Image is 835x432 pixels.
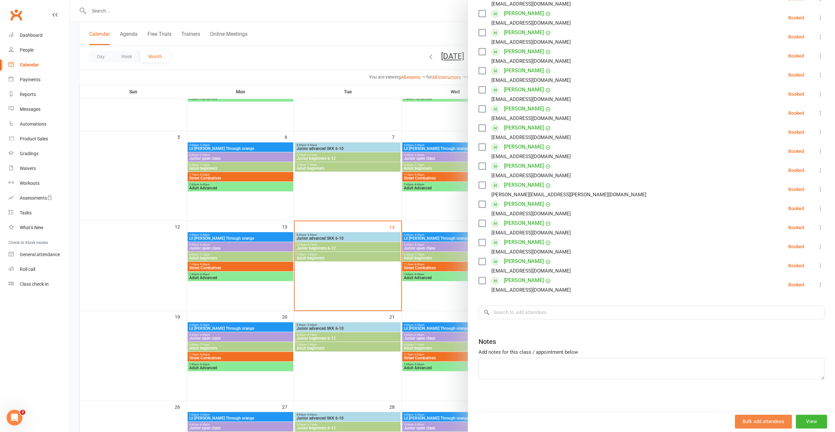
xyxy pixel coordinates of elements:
[20,281,49,287] div: Class check-in
[788,92,804,96] div: Booked
[788,263,804,268] div: Booked
[20,267,35,272] div: Roll call
[735,415,792,429] button: Bulk add attendees
[788,168,804,173] div: Booked
[788,244,804,249] div: Booked
[491,76,571,84] div: [EMAIL_ADDRESS][DOMAIN_NAME]
[504,218,544,228] a: [PERSON_NAME]
[788,225,804,230] div: Booked
[9,102,69,117] a: Messages
[491,152,571,161] div: [EMAIL_ADDRESS][DOMAIN_NAME]
[491,190,646,199] div: [PERSON_NAME][EMAIL_ADDRESS][PERSON_NAME][DOMAIN_NAME]
[9,58,69,72] a: Calendar
[491,209,571,218] div: [EMAIL_ADDRESS][DOMAIN_NAME]
[9,191,69,205] a: Assessments
[504,180,544,190] a: [PERSON_NAME]
[788,282,804,287] div: Booked
[504,65,544,76] a: [PERSON_NAME]
[9,161,69,176] a: Waivers
[504,237,544,248] a: [PERSON_NAME]
[20,33,42,38] div: Dashboard
[491,248,571,256] div: [EMAIL_ADDRESS][DOMAIN_NAME]
[788,130,804,134] div: Booked
[9,87,69,102] a: Reports
[504,27,544,38] a: [PERSON_NAME]
[9,205,69,220] a: Tasks
[9,43,69,58] a: People
[9,28,69,43] a: Dashboard
[491,267,571,275] div: [EMAIL_ADDRESS][DOMAIN_NAME]
[491,171,571,180] div: [EMAIL_ADDRESS][DOMAIN_NAME]
[491,133,571,142] div: [EMAIL_ADDRESS][DOMAIN_NAME]
[20,151,39,156] div: Gradings
[504,84,544,95] a: [PERSON_NAME]
[504,275,544,286] a: [PERSON_NAME]
[504,161,544,171] a: [PERSON_NAME]
[788,187,804,192] div: Booked
[504,8,544,19] a: [PERSON_NAME]
[9,72,69,87] a: Payments
[491,286,571,294] div: [EMAIL_ADDRESS][DOMAIN_NAME]
[20,210,32,215] div: Tasks
[9,132,69,146] a: Product Sales
[20,166,36,171] div: Waivers
[504,123,544,133] a: [PERSON_NAME]
[504,142,544,152] a: [PERSON_NAME]
[491,114,571,123] div: [EMAIL_ADDRESS][DOMAIN_NAME]
[479,337,496,346] div: Notes
[20,136,48,141] div: Product Sales
[504,46,544,57] a: [PERSON_NAME]
[9,146,69,161] a: Gradings
[20,107,40,112] div: Messages
[504,199,544,209] a: [PERSON_NAME]
[20,92,36,97] div: Reports
[20,225,43,230] div: What's New
[788,206,804,211] div: Booked
[788,73,804,77] div: Booked
[9,262,69,277] a: Roll call
[788,149,804,154] div: Booked
[788,54,804,58] div: Booked
[20,410,25,415] span: 2
[504,256,544,267] a: [PERSON_NAME]
[20,77,40,82] div: Payments
[788,35,804,39] div: Booked
[9,220,69,235] a: What's New
[20,62,39,67] div: Calendar
[8,7,24,23] a: Clubworx
[20,180,39,186] div: Workouts
[20,195,52,201] div: Assessments
[20,252,60,257] div: General attendance
[479,305,824,319] input: Search to add attendees
[20,47,34,53] div: People
[491,57,571,65] div: [EMAIL_ADDRESS][DOMAIN_NAME]
[9,176,69,191] a: Workouts
[20,121,46,127] div: Automations
[491,38,571,46] div: [EMAIL_ADDRESS][DOMAIN_NAME]
[9,247,69,262] a: General attendance kiosk mode
[504,104,544,114] a: [PERSON_NAME]
[9,277,69,292] a: Class kiosk mode
[491,95,571,104] div: [EMAIL_ADDRESS][DOMAIN_NAME]
[491,228,571,237] div: [EMAIL_ADDRESS][DOMAIN_NAME]
[7,410,22,425] iframe: Intercom live chat
[479,348,824,356] div: Add notes for this class / appointment below
[788,15,804,20] div: Booked
[9,117,69,132] a: Automations
[491,19,571,27] div: [EMAIL_ADDRESS][DOMAIN_NAME]
[788,111,804,115] div: Booked
[796,415,827,429] button: View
